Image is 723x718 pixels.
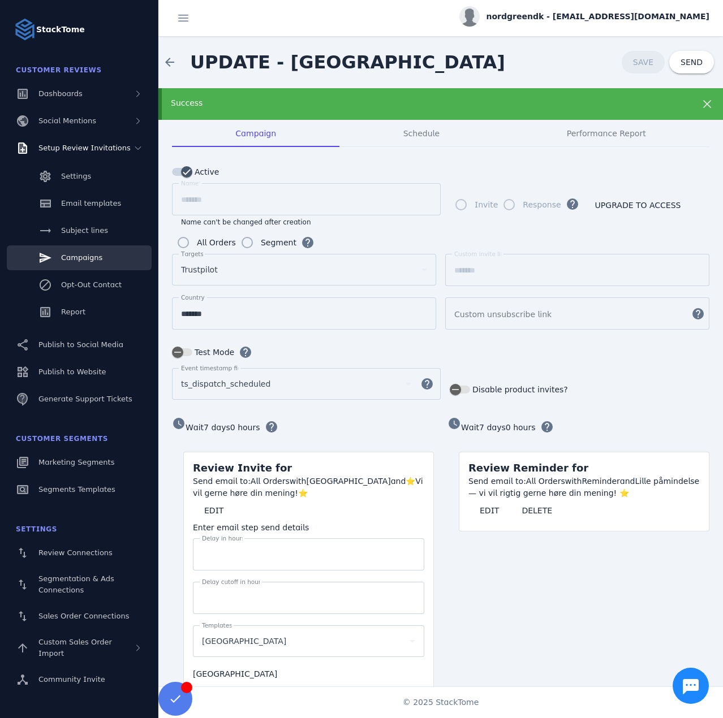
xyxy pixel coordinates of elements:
[7,332,152,357] a: Publish to Social Media
[38,574,114,594] span: Segmentation & Ads Connections
[204,423,230,432] span: 7 days
[459,6,480,27] img: profile.jpg
[526,477,565,486] span: All Orders
[454,250,508,257] mat-label: Custom invite link
[595,201,681,209] span: UPGRADE TO ACCESS
[202,578,264,585] mat-label: Delay cutoff in hours
[193,462,292,474] span: Review Invite for
[61,226,108,235] span: Subject lines
[38,612,129,620] span: Sales Order Connections
[204,507,223,514] span: EDIT
[459,6,710,27] button: nordgreendk - [EMAIL_ADDRESS][DOMAIN_NAME]
[192,345,234,359] label: Test Mode
[584,194,692,217] button: UPGRADE TO ACCESS
[7,245,152,270] a: Campaigns
[403,129,440,137] span: Schedule
[202,535,245,542] mat-label: Delay in hours
[38,367,106,376] span: Publish to Website
[7,360,152,384] a: Publish to Website
[181,215,311,227] mat-hint: Name can't be changed after creation
[470,383,568,396] label: Disable product invites?
[520,198,561,211] label: Response
[181,263,218,276] span: Trustpilot
[171,97,660,109] div: Success
[259,236,296,249] label: Segment
[669,51,714,73] button: SEND
[7,540,152,565] a: Review Connections
[522,507,552,514] span: DELETE
[38,675,105,684] span: Community Invite
[414,377,441,391] mat-icon: help
[38,89,83,98] span: Dashboards
[7,218,152,243] a: Subject lines
[181,307,427,321] input: Country
[181,250,204,257] mat-label: Targets
[468,462,588,474] span: Review Reminder for
[447,417,461,430] mat-icon: watch_later
[38,340,123,349] span: Publish to Social Media
[7,667,152,692] a: Community Invite
[472,198,498,211] label: Invite
[36,24,85,36] strong: StackTome
[181,180,199,187] mat-label: Name
[251,477,290,486] span: All Orders
[202,634,286,648] span: [GEOGRAPHIC_DATA]
[193,668,424,680] div: [GEOGRAPHIC_DATA]
[7,450,152,475] a: Marketing Segments
[7,300,152,325] a: Report
[565,477,582,486] span: with
[181,377,270,391] span: ts_dispatch_scheduled
[190,51,505,73] span: UPDATE - [GEOGRAPHIC_DATA]
[7,164,152,189] a: Settings
[7,568,152,602] a: Segmentation & Ads Connections
[461,423,479,432] span: Wait
[38,458,114,466] span: Marketing Segments
[479,423,506,432] span: 7 days
[7,477,152,502] a: Segments Templates
[454,310,552,319] mat-label: Custom unsubscribe link
[7,273,152,297] a: Opt-Out Contact
[7,191,152,216] a: Email templates
[38,485,115,494] span: Segments Templates
[468,499,510,522] button: EDIT
[61,308,85,316] span: Report
[567,129,646,137] span: Performance Report
[14,18,36,41] img: Logo image
[487,11,710,23] span: nordgreendk - [EMAIL_ADDRESS][DOMAIN_NAME]
[403,697,479,708] span: © 2025 StackTome
[61,280,122,289] span: Opt-Out Contact
[16,435,108,443] span: Customer Segments
[38,144,131,152] span: Setup Review Invitations
[61,253,102,262] span: Campaigns
[38,395,132,403] span: Generate Support Tickets
[7,387,152,412] a: Generate Support Tickets
[235,129,276,137] span: Campaign
[61,172,91,180] span: Settings
[7,604,152,629] a: Sales Order Connections
[61,199,121,207] span: Email templates
[38,116,96,125] span: Social Mentions
[193,499,235,522] button: EDIT
[186,423,204,432] span: Wait
[230,423,260,432] span: 0 hours
[38,638,112,658] span: Custom Sales Order Import
[172,417,186,430] mat-icon: watch_later
[468,475,700,499] div: Reminder Lille påmindelse — vi vil rigtig gerne høre din mening! ⭐
[16,525,57,533] span: Settings
[16,66,102,74] span: Customer Reviews
[192,165,219,179] label: Active
[681,58,703,66] span: SEND
[468,477,526,486] span: Send email to:
[193,522,424,534] div: Enter email step send details
[620,477,635,486] span: and
[193,477,251,486] span: Send email to:
[290,477,307,486] span: with
[506,423,536,432] span: 0 hours
[391,477,406,486] span: and
[202,622,233,629] mat-label: Templates
[480,507,499,514] span: EDIT
[181,294,205,301] mat-label: Country
[197,236,236,249] div: All Orders
[193,475,424,499] div: [GEOGRAPHIC_DATA] ⭐Vi vil gerne høre din mening!⭐
[181,365,247,371] mat-label: Event timestamp field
